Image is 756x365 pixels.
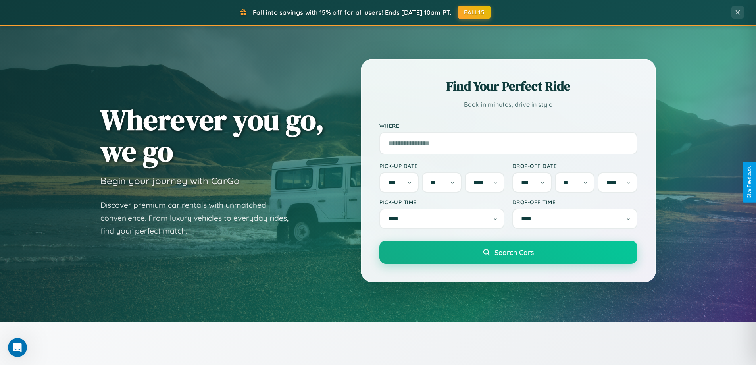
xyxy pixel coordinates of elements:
[512,162,637,169] label: Drop-off Date
[100,199,299,238] p: Discover premium car rentals with unmatched convenience. From luxury vehicles to everyday rides, ...
[458,6,491,19] button: FALL15
[379,77,637,95] h2: Find Your Perfect Ride
[379,162,504,169] label: Pick-up Date
[100,104,324,167] h1: Wherever you go, we go
[746,166,752,199] div: Give Feedback
[8,338,27,357] iframe: Intercom live chat
[512,199,637,205] label: Drop-off Time
[494,248,534,257] span: Search Cars
[379,122,637,129] label: Where
[379,99,637,110] p: Book in minutes, drive in style
[379,241,637,264] button: Search Cars
[100,175,240,187] h3: Begin your journey with CarGo
[379,199,504,205] label: Pick-up Time
[253,8,452,16] span: Fall into savings with 15% off for all users! Ends [DATE] 10am PT.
